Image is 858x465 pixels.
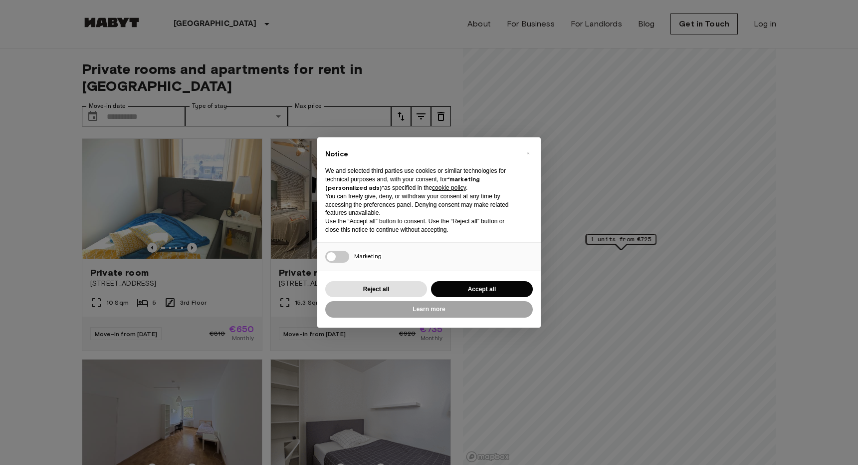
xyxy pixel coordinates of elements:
[432,184,466,191] a: cookie policy
[325,175,480,191] strong: “marketing (personalized ads)”
[526,147,530,159] span: ×
[325,281,427,298] button: Reject all
[325,167,517,192] p: We and selected third parties use cookies or similar technologies for technical purposes and, wit...
[325,192,517,217] p: You can freely give, deny, or withdraw your consent at any time by accessing the preferences pane...
[431,281,533,298] button: Accept all
[325,217,517,234] p: Use the “Accept all” button to consent. Use the “Reject all” button or close this notice to conti...
[520,145,536,161] button: Close this notice
[325,149,517,159] h2: Notice
[325,301,533,318] button: Learn more
[354,252,382,260] span: Marketing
